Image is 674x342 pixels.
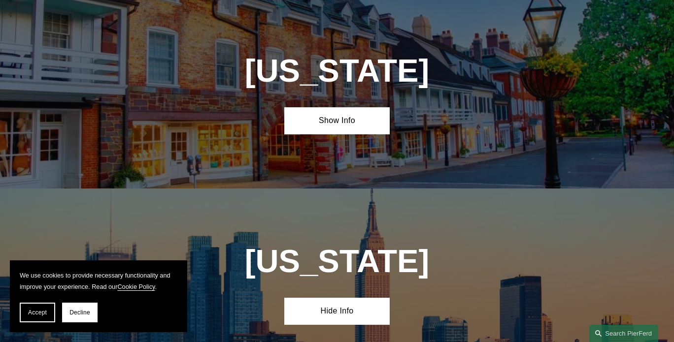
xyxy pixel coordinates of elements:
span: Decline [69,309,90,316]
a: Hide Info [284,298,390,325]
button: Accept [20,303,55,322]
button: Decline [62,303,98,322]
a: Cookie Policy [117,283,155,290]
section: Cookie banner [10,260,187,332]
h1: [US_STATE] [205,53,469,90]
a: Show Info [284,107,390,134]
a: Search this site [589,325,658,342]
p: We use cookies to provide necessary functionality and improve your experience. Read our . [20,270,177,293]
h1: [US_STATE] [205,243,469,280]
span: Accept [28,309,47,316]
